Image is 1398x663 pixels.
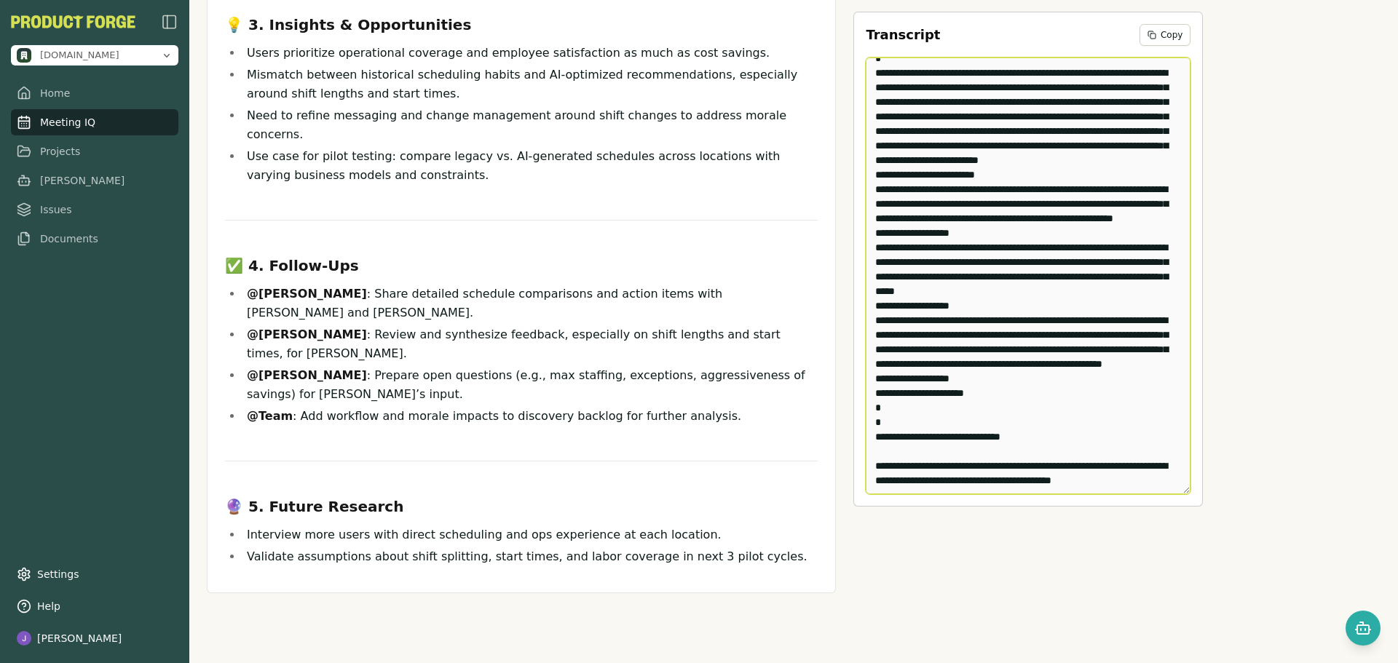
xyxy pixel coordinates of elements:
li: Validate assumptions about shift splitting, start times, and labor coverage in next 3 pilot cycles. [242,547,818,566]
strong: @[PERSON_NAME] [247,327,367,341]
li: Need to refine messaging and change management around shift changes to address morale concerns. [242,106,818,144]
li: : Add workflow and morale impacts to discovery backlog for further analysis. [242,407,818,426]
span: methodic.work [40,49,119,62]
a: [PERSON_NAME] [11,167,178,194]
h3: 💡 3. Insights & Opportunities [225,15,818,35]
button: Open chat [1346,611,1381,646]
li: Mismatch between historical scheduling habits and AI-optimized recommendations, especially around... [242,65,818,103]
button: Copy [1140,24,1190,46]
h3: Transcript [866,25,940,45]
li: : Review and synthesize feedback, especially on shift lengths and start times, for [PERSON_NAME]. [242,325,818,363]
h3: ✅ 4. Follow-Ups [225,255,818,276]
li: : Share detailed schedule comparisons and action items with [PERSON_NAME] and [PERSON_NAME]. [242,285,818,322]
a: Settings [11,561,178,587]
img: Product Forge [11,15,135,28]
button: Open organization switcher [11,45,178,65]
a: Issues [11,196,178,223]
img: profile [17,631,31,646]
strong: @[PERSON_NAME] [247,287,367,301]
img: methodic.work [17,48,31,63]
a: Meeting IQ [11,109,178,135]
li: Interview more users with direct scheduling and ops experience at each location. [242,525,818,544]
li: Users prioritize operational coverage and employee satisfaction as much as cost savings. [242,44,818,63]
a: Home [11,80,178,106]
a: Projects [11,138,178,164]
a: Documents [11,226,178,252]
li: Use case for pilot testing: compare legacy vs. AI-generated schedules across locations with varyi... [242,147,818,185]
h3: 🔮 5. Future Research [225,496,818,517]
button: [PERSON_NAME] [11,625,178,651]
button: PF-Logo [11,15,135,28]
strong: @[PERSON_NAME] [247,368,367,382]
span: Copy [1161,29,1182,41]
li: : Prepare open questions (e.g., max staffing, exceptions, aggressiveness of savings) for [PERSON_... [242,366,818,404]
img: sidebar [161,13,178,31]
strong: @Team [247,409,293,423]
button: Close Sidebar [161,13,178,31]
button: Help [11,593,178,619]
